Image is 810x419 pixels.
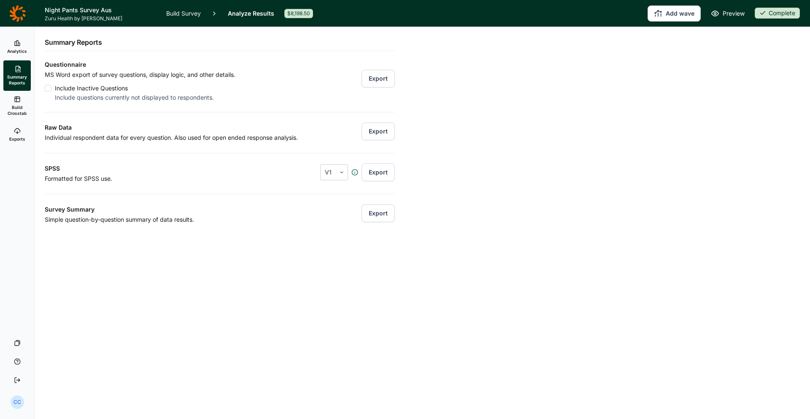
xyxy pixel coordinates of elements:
[3,91,31,121] a: Build Crosstab
[7,48,27,54] span: Analytics
[723,8,745,19] span: Preview
[3,121,31,148] a: Exports
[45,133,332,143] p: Individual respondent data for every question. Also used for open ended response analysis.
[45,70,235,80] p: MS Word export of survey questions, display logic, and other details.
[45,163,275,174] h3: SPSS
[55,93,235,102] div: Include questions currently not displayed to respondents.
[45,174,275,184] p: Formatted for SPSS use.
[648,5,701,22] button: Add wave
[55,83,235,93] div: Include Inactive Questions
[45,37,102,47] h2: Summary Reports
[755,8,800,19] button: Complete
[362,70,395,87] button: Export
[9,136,25,142] span: Exports
[3,33,31,60] a: Analytics
[3,60,31,91] a: Summary Reports
[284,9,313,18] div: $8,198.50
[45,15,156,22] span: Zuru Health by [PERSON_NAME]
[7,74,27,86] span: Summary Reports
[7,104,27,116] span: Build Crosstab
[711,8,745,19] a: Preview
[362,163,395,181] button: Export
[45,60,395,70] h3: Questionnaire
[362,122,395,140] button: Export
[45,204,343,215] h3: Survey Summary
[45,215,343,225] p: Simple question-by-question summary of data results.
[45,122,332,133] h3: Raw Data
[11,395,24,409] div: CC
[362,204,395,222] button: Export
[45,5,156,15] h1: Night Pants Survey Aus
